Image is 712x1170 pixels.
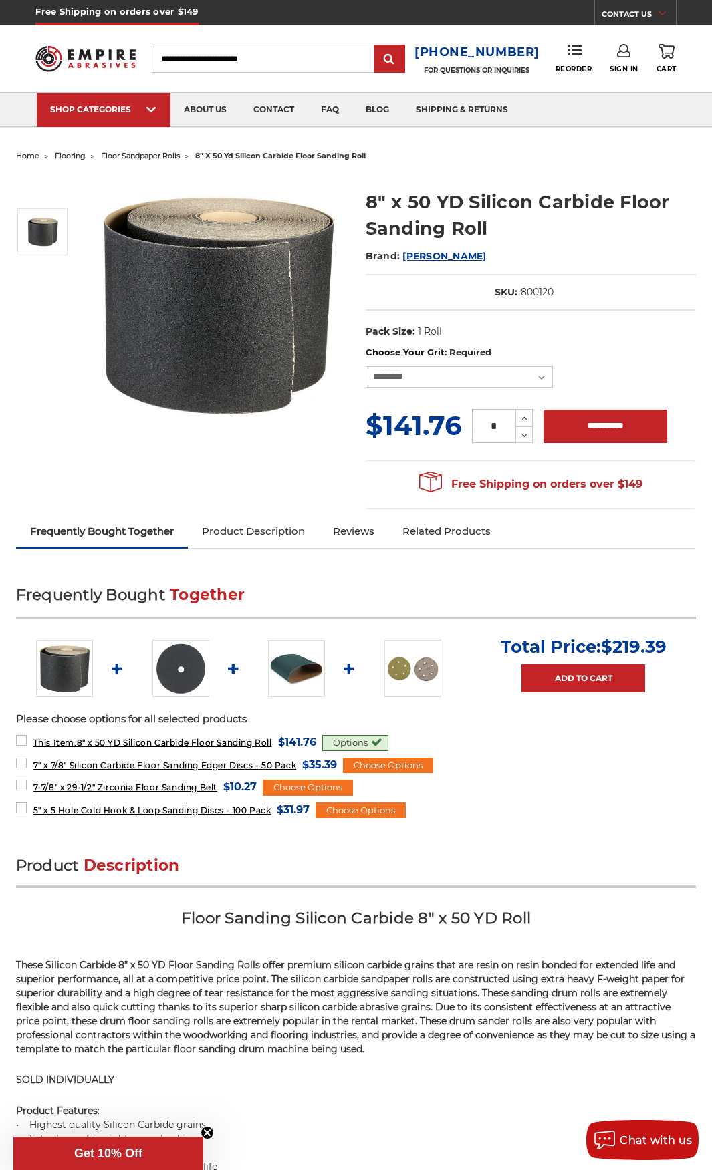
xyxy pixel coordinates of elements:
a: Cart [657,44,677,74]
a: shipping & returns [402,93,521,127]
div: SHOP CATEGORIES [50,104,157,114]
strong: SOLD INDIVIDUALLY [16,1074,114,1086]
button: Chat with us [586,1120,699,1160]
span: Brand: [366,250,400,262]
div: Choose Options [316,802,406,819]
strong: This Item: [33,738,77,748]
span: 5" x 5 Hole Gold Hook & Loop Sanding Discs - 100 Pack [33,805,271,815]
a: Reorder [556,44,592,73]
a: Frequently Bought Together [16,517,188,546]
div: Choose Options [263,780,353,796]
img: Silicon Carbide 8" x 50 YD Floor Sanding Roll [36,640,93,697]
a: [PERSON_NAME] [402,250,486,262]
span: $31.97 [277,800,310,819]
a: contact [240,93,308,127]
div: Choose Options [343,758,433,774]
a: flooring [55,151,86,160]
h1: 8" x 50 YD Silicon Carbide Floor Sanding Roll [366,189,697,241]
p: FOR QUESTIONS OR INQUIRIES [414,66,540,75]
span: 8" x 50 YD Silicon Carbide Floor Sanding Roll [33,738,272,748]
input: Submit [376,46,403,73]
a: faq [308,93,352,127]
span: $141.76 [278,733,316,751]
span: 7" x 7/8" Silicon Carbide Floor Sanding Edger Discs - 50 Pack [33,760,297,770]
small: Required [449,347,491,357]
span: 7-7/8" x 29-1/2" Zirconia Floor Sanding Belt [33,782,217,792]
button: Close teaser [201,1126,214,1139]
strong: Product Features [16,1105,98,1117]
span: Together [170,585,245,604]
span: $219.39 [601,636,667,657]
img: Empire Abrasives [35,39,135,79]
a: blog [352,93,402,127]
img: Silicon Carbide 8" x 50 YD Floor Sanding Roll [26,215,60,249]
a: floor sandpaper rolls [101,151,180,160]
span: $10.27 [223,778,257,796]
div: Options [322,735,388,751]
dt: SKU: [495,285,517,299]
span: Reorder [556,65,592,74]
span: $141.76 [366,409,461,442]
a: Add to Cart [521,664,645,692]
a: about us [170,93,240,127]
p: Please choose options for all selected products [16,712,697,727]
a: home [16,151,39,160]
span: These Silicon Carbide 8” x 50 YD Floor Sanding Rolls offer premium silicon carbide grains that ar... [16,959,695,1055]
label: Choose Your Grit: [366,346,697,359]
span: Product [16,856,79,875]
dd: 1 Roll [418,325,442,339]
a: CONTACT US [602,7,676,25]
dt: Pack Size: [366,325,415,339]
img: Silicon Carbide 8" x 50 YD Floor Sanding Roll [88,175,346,433]
a: Reviews [319,517,388,546]
span: Get 10% Off [74,1147,142,1160]
p: Total Price: [501,636,667,657]
span: Chat with us [620,1134,692,1147]
strong: Floor Sanding Silicon Carbide 8" x 50 YD Roll [181,909,531,927]
span: Frequently Bought [16,585,165,604]
span: Cart [657,65,677,74]
span: Description [84,856,180,875]
span: $35.39 [302,756,337,774]
span: 8" x 50 yd silicon carbide floor sanding roll [195,151,366,160]
div: Get 10% OffClose teaser [13,1137,203,1170]
dd: 800120 [521,285,554,299]
span: Sign In [610,65,638,74]
span: Free Shipping on orders over $149 [419,471,642,498]
a: [PHONE_NUMBER] [414,43,540,62]
a: Product Description [188,517,319,546]
a: Related Products [388,517,505,546]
